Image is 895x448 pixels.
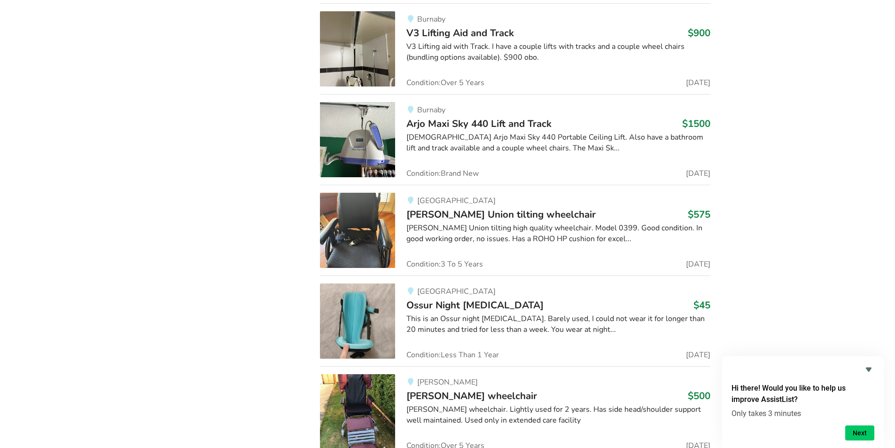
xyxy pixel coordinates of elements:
[320,3,710,94] a: transfer aids-v3 lifting aid and trackBurnabyV3 Lifting Aid and Track$900V3 Lifting aid with Trac...
[320,11,395,86] img: transfer aids-v3 lifting aid and track
[406,299,544,312] span: Ossur Night [MEDICAL_DATA]
[732,364,874,440] div: Hi there! Would you like to help us improve AssistList?
[417,105,445,115] span: Burnaby
[686,260,710,268] span: [DATE]
[682,118,710,130] h3: $1500
[686,79,710,86] span: [DATE]
[732,383,874,405] h2: Hi there! Would you like to help us improve AssistList?
[320,185,710,275] a: mobility-jay union tilting wheelchair[GEOGRAPHIC_DATA][PERSON_NAME] Union tilting wheelchair$575[...
[417,377,478,387] span: [PERSON_NAME]
[406,79,484,86] span: Condition: Over 5 Years
[406,41,710,63] div: V3 Lifting aid with Track. I have a couple lifts with tracks and a couple wheel chairs (bundling ...
[406,351,499,359] span: Condition: Less Than 1 Year
[417,14,445,24] span: Burnaby
[863,364,874,375] button: Hide survey
[320,283,395,359] img: mobility-ossur night splint
[688,390,710,402] h3: $500
[320,102,395,177] img: transfer aids-arjo maxi sky 440 lift and track
[693,299,710,311] h3: $45
[686,170,710,177] span: [DATE]
[406,26,514,39] span: V3 Lifting Aid and Track
[688,27,710,39] h3: $900
[406,208,596,221] span: [PERSON_NAME] Union tilting wheelchair
[845,425,874,440] button: Next question
[406,223,710,244] div: [PERSON_NAME] Union tilting high quality wheelchair. Model 0399. Good condition. In good working ...
[417,196,496,206] span: [GEOGRAPHIC_DATA]
[406,132,710,154] div: [DEMOGRAPHIC_DATA] Arjo Maxi Sky 440 Portable Ceiling Lift. Also have a bathroom lift and track a...
[686,351,710,359] span: [DATE]
[688,208,710,220] h3: $575
[732,409,874,418] p: Only takes 3 minutes
[320,193,395,268] img: mobility-jay union tilting wheelchair
[406,389,537,402] span: [PERSON_NAME] wheelchair
[320,275,710,366] a: mobility-ossur night splint[GEOGRAPHIC_DATA]Ossur Night [MEDICAL_DATA]$45This is an Ossur night [...
[320,94,710,185] a: transfer aids-arjo maxi sky 440 lift and trackBurnabyArjo Maxi Sky 440 Lift and Track$1500[DEMOGR...
[406,117,552,130] span: Arjo Maxi Sky 440 Lift and Track
[406,404,710,426] div: [PERSON_NAME] wheelchair. Lightly used for 2 years. Has side head/shoulder support well maintaine...
[406,170,479,177] span: Condition: Brand New
[406,260,483,268] span: Condition: 3 To 5 Years
[406,314,710,335] div: This is an Ossur night [MEDICAL_DATA]. Barely used, I could not wear it for longer than 20 minute...
[417,286,496,297] span: [GEOGRAPHIC_DATA]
